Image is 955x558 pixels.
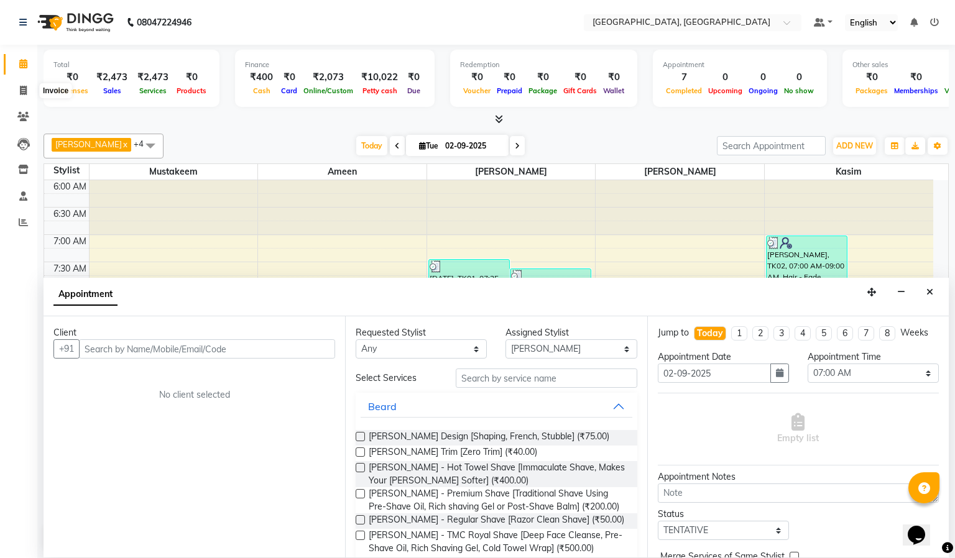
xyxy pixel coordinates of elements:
span: Ameen [258,164,427,180]
div: ₹0 [560,70,600,85]
div: Invoice [40,83,72,98]
div: [PERSON_NAME], TK03, 07:35 AM-09:05 AM, Hair - New Look [Change of Style],[PERSON_NAME] Design [S... [510,269,591,350]
div: Select Services [346,372,446,385]
span: [PERSON_NAME] - TMC Royal Shave [Deep Face Cleanse, Pre-Shave Oil, Rich Shaving Gel, Cold Towel W... [369,529,627,555]
li: 5 [816,326,832,341]
span: [PERSON_NAME] [596,164,764,180]
button: Close [921,283,939,302]
li: 6 [837,326,853,341]
input: yyyy-mm-dd [658,364,771,383]
li: 8 [879,326,895,341]
div: 0 [781,70,817,85]
div: Weeks [900,326,928,339]
div: 6:30 AM [51,208,89,221]
div: ₹0 [494,70,525,85]
button: Beard [361,395,632,418]
span: Wallet [600,86,627,95]
span: Appointment [53,283,118,306]
div: ₹0 [852,70,891,85]
span: [PERSON_NAME] Design [Shaping, French, Stubble] (₹75.00) [369,430,609,446]
span: Empty list [777,413,819,445]
span: Due [404,86,423,95]
div: 6:00 AM [51,180,89,193]
li: 4 [795,326,811,341]
div: 7 [663,70,705,85]
div: Requested Stylist [356,326,487,339]
div: ₹2,073 [300,70,356,85]
div: Stylist [44,164,89,177]
div: 0 [705,70,745,85]
div: ₹2,473 [91,70,132,85]
li: 3 [773,326,790,341]
span: Mustakeem [90,164,258,180]
span: Cash [250,86,274,95]
div: ₹0 [460,70,494,85]
div: No client selected [83,388,305,401]
input: Search by service name [456,368,637,388]
li: 1 [731,326,747,341]
div: ₹0 [525,70,560,85]
div: ₹0 [891,70,941,85]
span: Packages [852,86,891,95]
div: Assigned Stylist [505,326,637,339]
span: Services [136,86,170,95]
div: ₹400 [245,70,278,85]
div: [DATE], TK01, 07:25 AM-07:55 AM, [PERSON_NAME] Design [Shaping, French, Stubble] [429,260,509,286]
input: Search Appointment [717,136,826,155]
span: [PERSON_NAME] - Hot Towel Shave [Immaculate Shave, Makes Your [PERSON_NAME] Softer] (₹400.00) [369,461,627,487]
span: Products [173,86,210,95]
input: 2025-09-02 [441,137,504,155]
span: Card [278,86,300,95]
a: x [122,139,127,149]
span: ADD NEW [836,141,873,150]
div: Total [53,60,210,70]
img: logo [32,5,117,40]
div: ₹0 [53,70,91,85]
div: Appointment [663,60,817,70]
div: Status [658,508,789,521]
div: 7:00 AM [51,235,89,248]
span: Petty cash [359,86,400,95]
span: Gift Cards [560,86,600,95]
div: ₹0 [600,70,627,85]
span: [PERSON_NAME] Trim [Zero Trim] (₹40.00) [369,446,537,461]
div: Appointment Time [808,350,939,364]
span: Prepaid [494,86,525,95]
div: Appointment Date [658,350,789,364]
div: Client [53,326,335,339]
div: ₹0 [173,70,210,85]
input: Search by Name/Mobile/Email/Code [79,339,335,359]
iframe: chat widget [903,508,943,546]
div: Finance [245,60,425,70]
span: [PERSON_NAME] [55,139,122,149]
div: Redemption [460,60,627,70]
span: Online/Custom [300,86,356,95]
button: +91 [53,339,80,359]
div: ₹0 [278,70,300,85]
span: Ongoing [745,86,781,95]
li: 2 [752,326,768,341]
span: [PERSON_NAME] - Premium Shave [Traditional Shave Using Pre-Shave Oil, Rich shaving Gel or Post-Sh... [369,487,627,513]
div: ₹2,473 [132,70,173,85]
div: ₹0 [403,70,425,85]
span: Memberships [891,86,941,95]
div: 0 [745,70,781,85]
button: ADD NEW [833,137,876,155]
span: Upcoming [705,86,745,95]
span: +4 [134,139,153,149]
div: Appointment Notes [658,470,939,483]
div: Today [697,327,723,340]
span: Completed [663,86,705,95]
span: Tue [416,141,441,150]
li: 7 [858,326,874,341]
div: 7:30 AM [51,262,89,275]
span: Kasim [765,164,933,180]
span: Package [525,86,560,95]
div: Beard [368,399,397,414]
span: No show [781,86,817,95]
span: Voucher [460,86,494,95]
span: [PERSON_NAME] [427,164,596,180]
b: 08047224946 [137,5,191,40]
span: Sales [100,86,124,95]
div: Jump to [658,326,689,339]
